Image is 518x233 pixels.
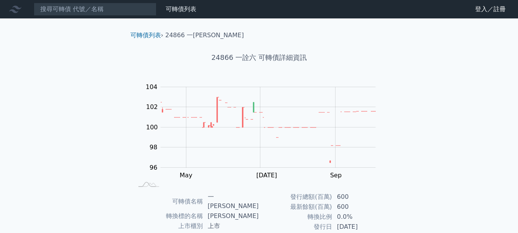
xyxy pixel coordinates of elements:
tspan: 98 [150,144,157,151]
tspan: [DATE] [256,172,277,179]
a: 可轉債列表 [130,31,161,39]
td: 可轉債名稱 [133,192,203,211]
td: [DATE] [332,222,385,232]
tspan: May [180,172,192,179]
td: 一[PERSON_NAME] [203,192,259,211]
tspan: Sep [330,172,342,179]
td: 轉換比例 [259,212,332,222]
tspan: 102 [146,103,158,111]
li: › [130,31,163,40]
a: 可轉債列表 [166,5,196,13]
h1: 24866 一詮六 可轉債詳細資訊 [124,52,394,63]
td: 600 [332,202,385,212]
td: [PERSON_NAME] [203,211,259,221]
g: Chart [142,83,387,179]
li: 24866 一[PERSON_NAME] [165,31,244,40]
tspan: 104 [146,83,158,91]
tspan: 100 [146,124,158,131]
tspan: 96 [150,164,157,171]
a: 登入／註冊 [469,3,512,15]
td: 600 [332,192,385,202]
td: 發行日 [259,222,332,232]
input: 搜尋可轉債 代號／名稱 [34,3,156,16]
td: 0.0% [332,212,385,222]
td: 發行總額(百萬) [259,192,332,202]
td: 上市櫃別 [133,221,203,231]
td: 轉換標的名稱 [133,211,203,221]
td: 上市 [203,221,259,231]
td: 最新餘額(百萬) [259,202,332,212]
